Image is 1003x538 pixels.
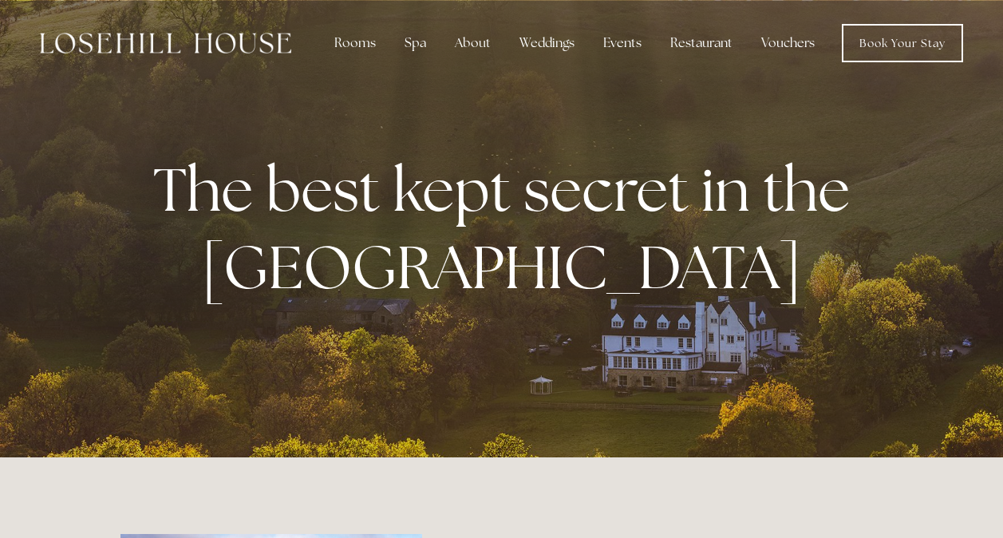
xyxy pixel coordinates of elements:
strong: The best kept secret in the [GEOGRAPHIC_DATA] [153,150,863,307]
div: Restaurant [657,27,745,59]
div: Weddings [507,27,587,59]
div: Spa [392,27,439,59]
div: About [442,27,503,59]
div: Rooms [322,27,389,59]
div: Events [590,27,654,59]
img: Losehill House [40,33,291,53]
a: Book Your Stay [842,24,963,62]
a: Vouchers [748,27,827,59]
